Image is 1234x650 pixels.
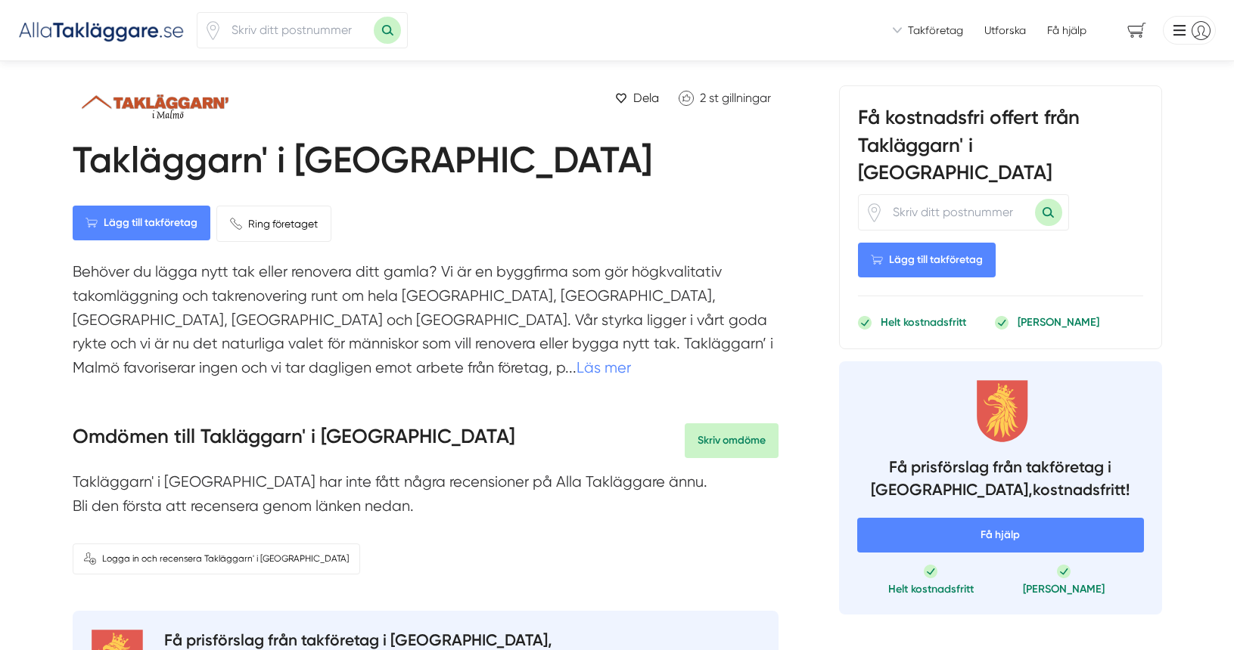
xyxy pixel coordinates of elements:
p: Helt kostnadsfritt [888,581,974,596]
p: Helt kostnadsfritt [881,314,966,330]
input: Skriv ditt postnummer [222,13,374,48]
span: Logga in och recensera Takläggarn' i [GEOGRAPHIC_DATA] [102,552,349,566]
p: Takläggarn' i [GEOGRAPHIC_DATA] har inte fått några recensioner på Alla Takläggare ännu. Bli den ... [73,470,779,525]
h1: Takläggarn' i [GEOGRAPHIC_DATA] [73,138,652,188]
img: Alla Takläggare [18,17,185,42]
a: Klicka för att gilla Takläggarn [671,85,779,110]
img: Logotyp Takläggarn' i Malmö [73,85,239,125]
p: [PERSON_NAME] [1023,581,1105,596]
a: Utforska [984,23,1026,38]
a: Logga in och recensera Takläggarn' i [GEOGRAPHIC_DATA] [73,543,360,574]
span: navigation-cart [1117,17,1157,44]
span: 2 [700,91,706,105]
h3: Få kostnadsfri offert från Takläggarn' i [GEOGRAPHIC_DATA] [858,104,1143,194]
a: Läs mer [577,359,631,376]
: Lägg till takföretag [73,206,210,240]
p: [PERSON_NAME] [1018,314,1099,330]
: Lägg till takföretag [858,243,996,277]
button: Sök med postnummer [374,17,401,44]
span: Ring företaget [248,215,318,232]
a: Dela [609,85,665,110]
svg: Pin / Karta [204,21,222,40]
input: Skriv ditt postnummer [884,195,1035,230]
h3: Omdömen till Takläggarn' i [GEOGRAPHIC_DATA] [73,423,515,458]
span: Klicka för att använda din position. [204,21,222,40]
a: Ring företaget [216,206,331,242]
span: Dela [633,88,659,107]
p: Behöver du lägga nytt tak eller renovera ditt gamla? Vi är en byggfirma som gör högkvalitativ tak... [73,260,779,387]
svg: Pin / Karta [865,203,884,222]
button: Sök med postnummer [1035,199,1062,226]
span: Takföretag [908,23,963,38]
h4: Få prisförslag från takföretag i [GEOGRAPHIC_DATA], kostnadsfritt! [857,456,1144,505]
span: Klicka för att använda din position. [865,203,884,222]
span: Få hjälp [1047,23,1086,38]
span: Få hjälp [857,518,1144,552]
span: st gillningar [709,91,771,105]
a: Skriv omdöme [685,423,779,458]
